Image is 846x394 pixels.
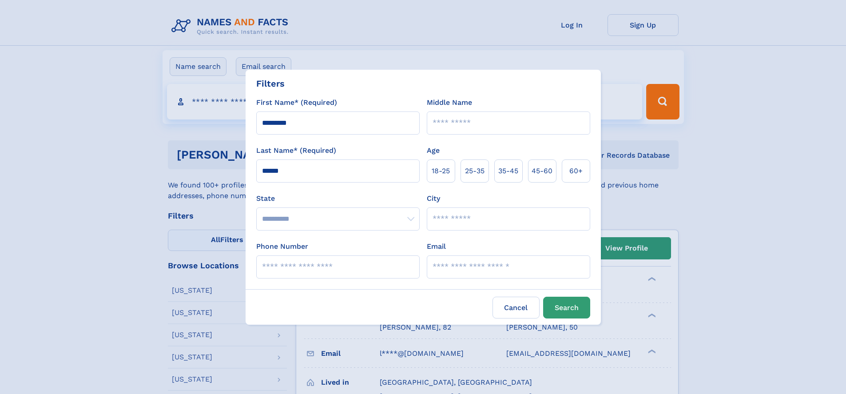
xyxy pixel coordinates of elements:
label: Email [427,241,446,252]
label: Cancel [493,297,540,318]
label: Age [427,145,440,156]
label: First Name* (Required) [256,97,337,108]
span: 25‑35 [465,166,485,176]
label: State [256,193,420,204]
div: Filters [256,77,285,90]
button: Search [543,297,590,318]
span: 60+ [569,166,583,176]
label: Phone Number [256,241,308,252]
label: City [427,193,440,204]
label: Middle Name [427,97,472,108]
span: 35‑45 [498,166,518,176]
span: 18‑25 [432,166,450,176]
span: 45‑60 [532,166,552,176]
label: Last Name* (Required) [256,145,336,156]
